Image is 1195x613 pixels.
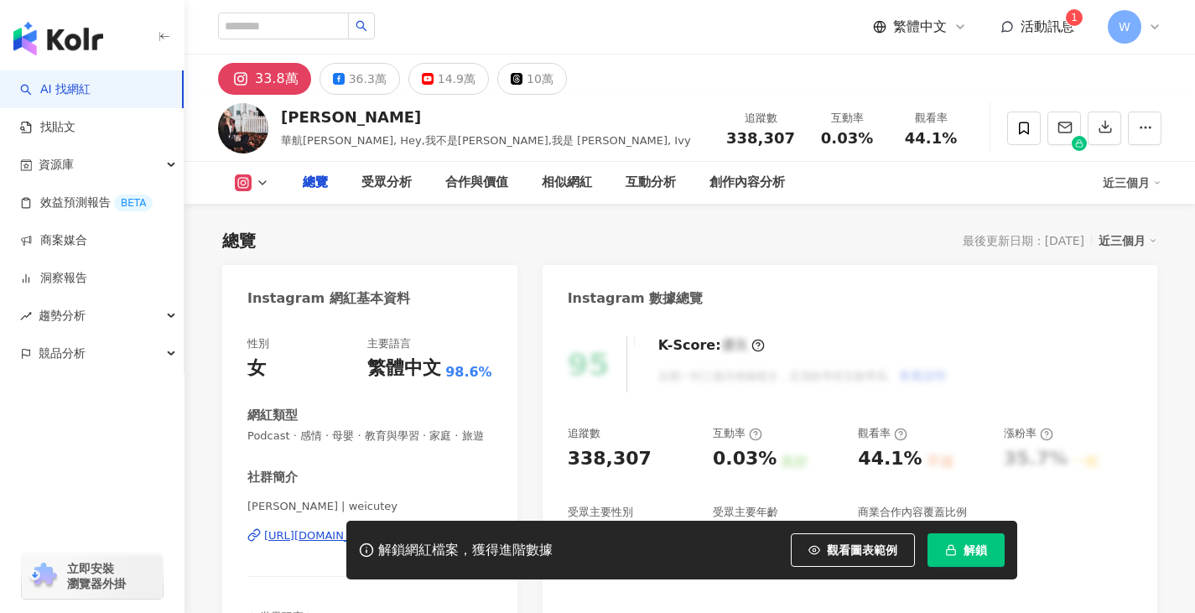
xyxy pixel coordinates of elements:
button: 14.9萬 [408,63,489,95]
span: 44.1% [905,130,957,147]
span: 華航[PERSON_NAME], Hey,我不是[PERSON_NAME],我是 [PERSON_NAME], Ivy [281,134,691,147]
span: 解鎖 [964,543,987,557]
div: [PERSON_NAME] [281,106,691,127]
span: 觀看圖表範例 [827,543,897,557]
div: 創作內容分析 [709,173,785,193]
span: 競品分析 [39,335,86,372]
span: Podcast · 感情 · 母嬰 · 教育與學習 · 家庭 · 旅遊 [247,429,492,444]
button: 解鎖 [927,533,1005,567]
span: 資源庫 [39,146,74,184]
div: 互動率 [815,110,879,127]
div: 36.3萬 [349,67,387,91]
div: 受眾主要性別 [568,505,633,520]
div: 追蹤數 [568,426,600,441]
div: 10萬 [527,67,553,91]
div: 繁體中文 [367,356,441,382]
div: 總覽 [303,173,328,193]
span: 338,307 [726,129,795,147]
span: 1 [1071,12,1078,23]
span: search [356,20,367,32]
button: 36.3萬 [320,63,400,95]
div: 社群簡介 [247,469,298,486]
div: 受眾主要年齡 [713,505,778,520]
div: 觀看率 [858,426,907,441]
div: 總覽 [222,229,256,252]
div: 主要語言 [367,336,411,351]
button: 33.8萬 [218,63,311,95]
div: 近三個月 [1103,169,1161,196]
sup: 1 [1066,9,1083,26]
div: Instagram 數據總覽 [568,289,704,308]
div: 互動分析 [626,173,676,193]
img: KOL Avatar [218,103,268,153]
button: 觀看圖表範例 [791,533,915,567]
span: rise [20,310,32,322]
span: 繁體中文 [893,18,947,36]
a: 找貼文 [20,119,75,136]
div: 33.8萬 [255,67,299,91]
div: 近三個月 [1099,230,1157,252]
span: 98.6% [445,363,492,382]
div: 解鎖網紅檔案，獲得進階數據 [378,542,553,559]
span: W [1119,18,1130,36]
div: 漲粉率 [1004,426,1053,441]
button: 10萬 [497,63,567,95]
span: 立即安裝 瀏覽器外掛 [67,561,126,591]
a: searchAI 找網紅 [20,81,91,98]
div: 44.1% [858,446,922,472]
span: 0.03% [821,130,873,147]
div: 互動率 [713,426,762,441]
a: 商案媒合 [20,232,87,249]
div: 網紅類型 [247,407,298,424]
img: chrome extension [27,563,60,590]
a: chrome extension立即安裝 瀏覽器外掛 [22,553,163,599]
img: logo [13,22,103,55]
div: 性別 [247,336,269,351]
span: [PERSON_NAME] | weicutey [247,499,492,514]
div: 追蹤數 [726,110,795,127]
div: 338,307 [568,446,652,472]
div: 最後更新日期：[DATE] [963,234,1084,247]
a: 效益預測報告BETA [20,195,153,211]
div: 受眾分析 [361,173,412,193]
div: 14.9萬 [438,67,475,91]
div: 0.03% [713,446,777,472]
div: 合作與價值 [445,173,508,193]
span: 活動訊息 [1021,18,1074,34]
a: 洞察報告 [20,270,87,287]
div: K-Score : [658,336,765,355]
div: 女 [247,356,266,382]
div: 商業合作內容覆蓋比例 [858,505,967,520]
div: 相似網紅 [542,173,592,193]
div: Instagram 網紅基本資料 [247,289,410,308]
div: 觀看率 [899,110,963,127]
span: 趨勢分析 [39,297,86,335]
